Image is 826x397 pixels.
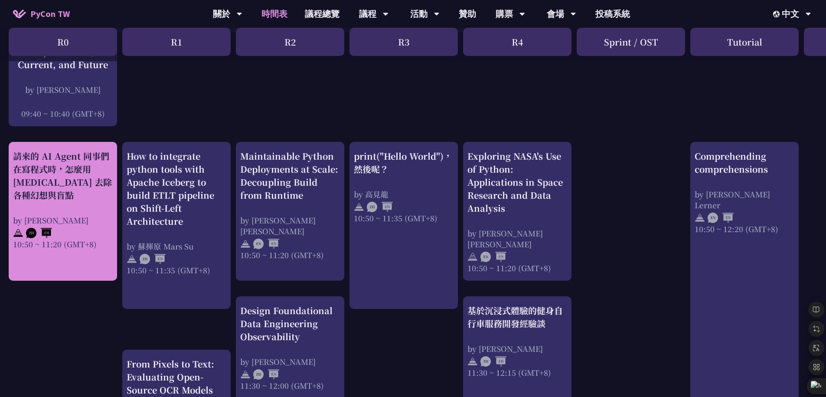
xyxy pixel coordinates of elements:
[695,223,794,234] div: 10:50 ~ 12:20 (GMT+8)
[467,304,567,378] a: 基於沉浸式體驗的健身自行車服務開發經驗談 by [PERSON_NAME] 11:30 ~ 12:15 (GMT+8)
[467,304,567,330] div: 基於沉浸式體驗的健身自行車服務開發經驗談
[240,239,251,249] img: svg+xml;base64,PHN2ZyB4bWxucz0iaHR0cDovL3d3dy53My5vcmcvMjAwMC9zdmciIHdpZHRoPSIyNCIgaGVpZ2h0PSIyNC...
[349,28,458,56] div: R3
[240,380,340,391] div: 11:30 ~ 12:00 (GMT+8)
[127,265,226,276] div: 10:50 ~ 11:35 (GMT+8)
[13,45,113,119] a: CPython Past, Current, and Future by [PERSON_NAME] 09:40 ~ 10:40 (GMT+8)
[13,84,113,95] div: by [PERSON_NAME]
[467,228,567,249] div: by [PERSON_NAME] [PERSON_NAME]
[13,215,113,226] div: by [PERSON_NAME]
[467,150,567,273] a: Exploring NASA's Use of Python: Applications in Space Research and Data Analysis by [PERSON_NAME]...
[240,150,340,260] a: Maintainable Python Deployments at Scale: Decoupling Build from Runtime by [PERSON_NAME] [PERSON_...
[240,215,340,236] div: by [PERSON_NAME] [PERSON_NAME]
[240,304,340,391] a: Design Foundational Data Engineering Observability by [PERSON_NAME] 11:30 ~ 12:00 (GMT+8)
[13,150,113,202] div: 請來的 AI Agent 同事們在寫程式時，怎麼用 [MEDICAL_DATA] 去除各種幻想與盲點
[695,189,794,210] div: by [PERSON_NAME] Lerner
[695,150,794,234] a: Comprehending comprehensions by [PERSON_NAME] Lerner 10:50 ~ 12:20 (GMT+8)
[236,28,344,56] div: R2
[354,150,454,223] a: print("Hello World")，然後呢？ by 高見龍 10:50 ~ 11:35 (GMT+8)
[240,304,340,343] div: Design Foundational Data Engineering Observability
[467,150,567,215] div: Exploring NASA's Use of Python: Applications in Space Research and Data Analysis
[127,150,226,228] div: How to integrate python tools with Apache Iceberg to build ETLT pipeline on Shift-Left Architecture
[140,254,166,264] img: ZHEN.371966e.svg
[577,28,685,56] div: Sprint / OST
[463,28,571,56] div: R4
[240,249,340,260] div: 10:50 ~ 11:20 (GMT+8)
[695,150,794,176] div: Comprehending comprehensions
[13,10,26,18] img: Home icon of PyCon TW 2025
[354,202,364,212] img: svg+xml;base64,PHN2ZyB4bWxucz0iaHR0cDovL3d3dy53My5vcmcvMjAwMC9zdmciIHdpZHRoPSIyNCIgaGVpZ2h0PSIyNC...
[773,11,782,17] img: Locale Icon
[30,7,70,20] span: PyCon TW
[354,150,454,176] div: print("Hello World")，然後呢？
[240,356,340,367] div: by [PERSON_NAME]
[13,239,113,249] div: 10:50 ~ 11:20 (GMT+8)
[708,213,734,223] img: ENEN.5a408d1.svg
[240,369,251,380] img: svg+xml;base64,PHN2ZyB4bWxucz0iaHR0cDovL3d3dy53My5vcmcvMjAwMC9zdmciIHdpZHRoPSIyNCIgaGVpZ2h0PSIyNC...
[26,228,52,238] img: ZHZH.38617ef.svg
[690,28,799,56] div: Tutorial
[467,262,567,273] div: 10:50 ~ 11:20 (GMT+8)
[127,254,137,264] img: svg+xml;base64,PHN2ZyB4bWxucz0iaHR0cDovL3d3dy53My5vcmcvMjAwMC9zdmciIHdpZHRoPSIyNCIgaGVpZ2h0PSIyNC...
[127,150,226,276] a: How to integrate python tools with Apache Iceberg to build ETLT pipeline on Shift-Left Architectu...
[9,28,117,56] div: R0
[122,28,231,56] div: R1
[13,228,23,238] img: svg+xml;base64,PHN2ZyB4bWxucz0iaHR0cDovL3d3dy53My5vcmcvMjAwMC9zdmciIHdpZHRoPSIyNCIgaGVpZ2h0PSIyNC...
[127,241,226,252] div: by 蘇揮原 Mars Su
[467,367,567,378] div: 11:30 ~ 12:15 (GMT+8)
[480,252,506,262] img: ENEN.5a408d1.svg
[253,239,279,249] img: ENEN.5a408d1.svg
[13,150,113,249] a: 請來的 AI Agent 同事們在寫程式時，怎麼用 [MEDICAL_DATA] 去除各種幻想與盲點 by [PERSON_NAME] 10:50 ~ 11:20 (GMT+8)
[354,213,454,223] div: 10:50 ~ 11:35 (GMT+8)
[240,150,340,202] div: Maintainable Python Deployments at Scale: Decoupling Build from Runtime
[695,213,705,223] img: svg+xml;base64,PHN2ZyB4bWxucz0iaHR0cDovL3d3dy53My5vcmcvMjAwMC9zdmciIHdpZHRoPSIyNCIgaGVpZ2h0PSIyNC...
[467,343,567,354] div: by [PERSON_NAME]
[467,252,478,262] img: svg+xml;base64,PHN2ZyB4bWxucz0iaHR0cDovL3d3dy53My5vcmcvMjAwMC9zdmciIHdpZHRoPSIyNCIgaGVpZ2h0PSIyNC...
[253,369,279,380] img: ZHEN.371966e.svg
[480,356,506,367] img: ZHZH.38617ef.svg
[367,202,393,212] img: ZHEN.371966e.svg
[354,189,454,200] div: by 高見龍
[4,3,78,25] a: PyCon TW
[13,108,113,119] div: 09:40 ~ 10:40 (GMT+8)
[467,356,478,367] img: svg+xml;base64,PHN2ZyB4bWxucz0iaHR0cDovL3d3dy53My5vcmcvMjAwMC9zdmciIHdpZHRoPSIyNCIgaGVpZ2h0PSIyNC...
